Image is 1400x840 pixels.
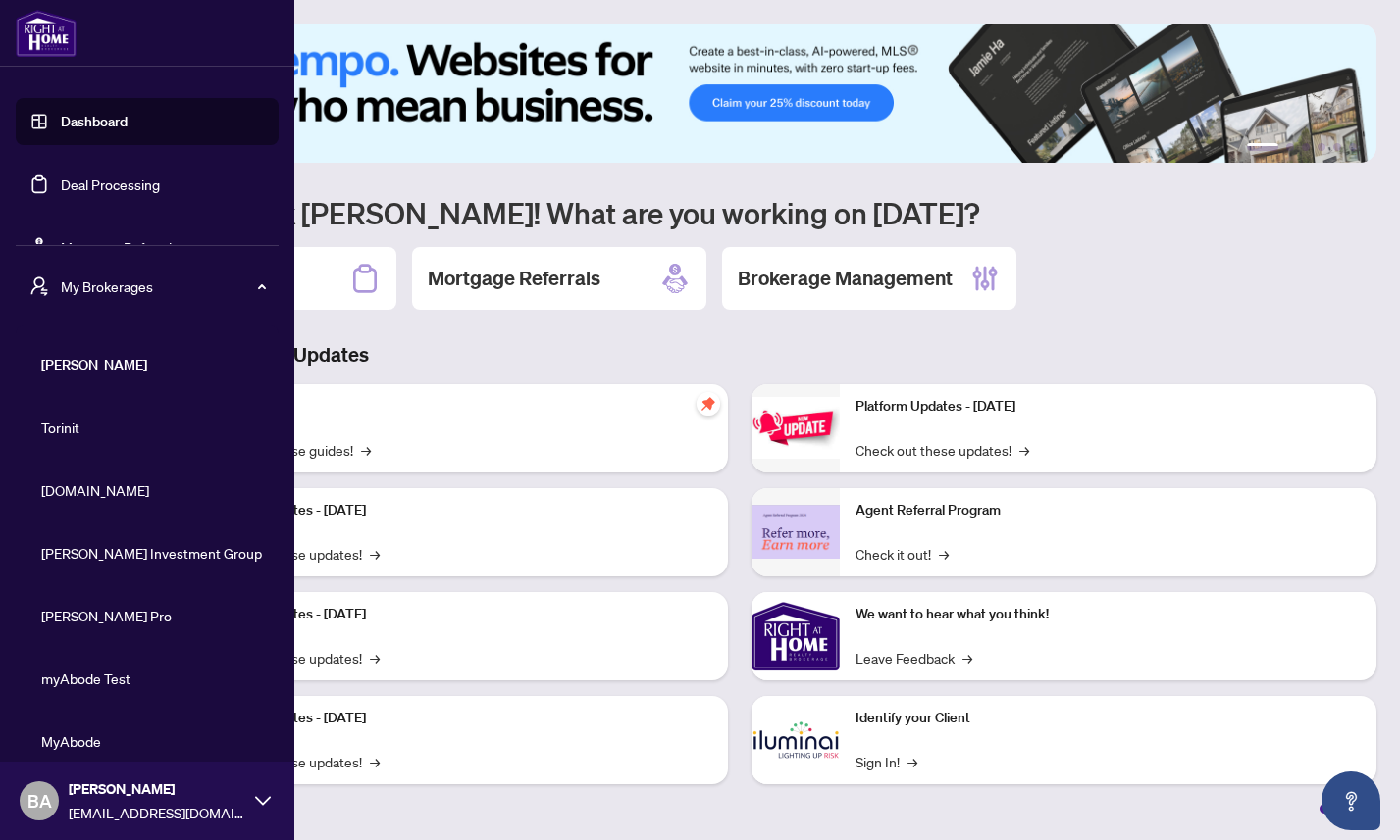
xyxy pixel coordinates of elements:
[856,751,917,772] a: Sign In!→
[370,647,380,668] span: →
[102,341,1376,369] h3: Brokerage & Industry Updates
[1322,771,1380,830] button: Open asap
[856,439,1029,461] a: Check out these updates!→
[697,392,720,416] span: pushpin
[206,708,712,729] p: Platform Updates - [DATE]
[16,10,77,57] img: logo
[361,439,371,461] span: →
[41,354,265,375] span: [PERSON_NAME]
[939,543,949,565] span: →
[752,397,840,459] img: Platform Updates - June 23, 2025
[27,787,52,815] span: BA
[856,543,949,565] a: Check it out!→
[907,751,917,772] span: →
[370,543,380,565] span: →
[69,802,245,823] span: [EMAIL_ADDRESS][DOMAIN_NAME]
[41,730,265,752] span: MyAbode
[856,604,1362,625] p: We want to hear what you think!
[41,479,265,501] span: [DOMAIN_NAME]
[856,708,1362,729] p: Identify your Client
[856,500,1362,521] p: Agent Referral Program
[370,751,380,772] span: →
[61,275,265,297] span: My Brokerages
[856,396,1362,418] p: Platform Updates - [DATE]
[206,604,712,625] p: Platform Updates - [DATE]
[41,542,265,564] span: [PERSON_NAME] Investment Group
[1302,143,1310,151] button: 3
[428,265,600,292] h2: Mortgage Referrals
[206,500,712,521] p: Platform Updates - [DATE]
[102,24,1376,163] img: Slide 0
[1247,143,1278,151] button: 1
[41,667,265,689] span: myAbode Test
[1019,439,1029,461] span: →
[752,696,840,784] img: Identify your Client
[69,778,245,800] span: [PERSON_NAME]
[752,592,840,680] img: We want to hear what you think!
[102,194,1376,231] h1: Welcome back [PERSON_NAME]! What are you working on [DATE]?
[41,605,265,626] span: [PERSON_NAME] Pro
[29,276,49,296] span: user-switch
[61,238,179,256] a: Mortgage Referrals
[1286,143,1294,151] button: 2
[738,265,953,292] h2: Brokerage Management
[962,647,972,668] span: →
[1318,143,1325,151] button: 4
[61,113,128,130] a: Dashboard
[1333,143,1341,151] button: 5
[41,417,265,438] span: Torinit
[61,175,160,193] a: Deal Processing
[206,396,712,418] p: Self-Help
[752,505,840,559] img: Agent Referral Program
[1349,143,1357,151] button: 6
[856,647,972,668] a: Leave Feedback→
